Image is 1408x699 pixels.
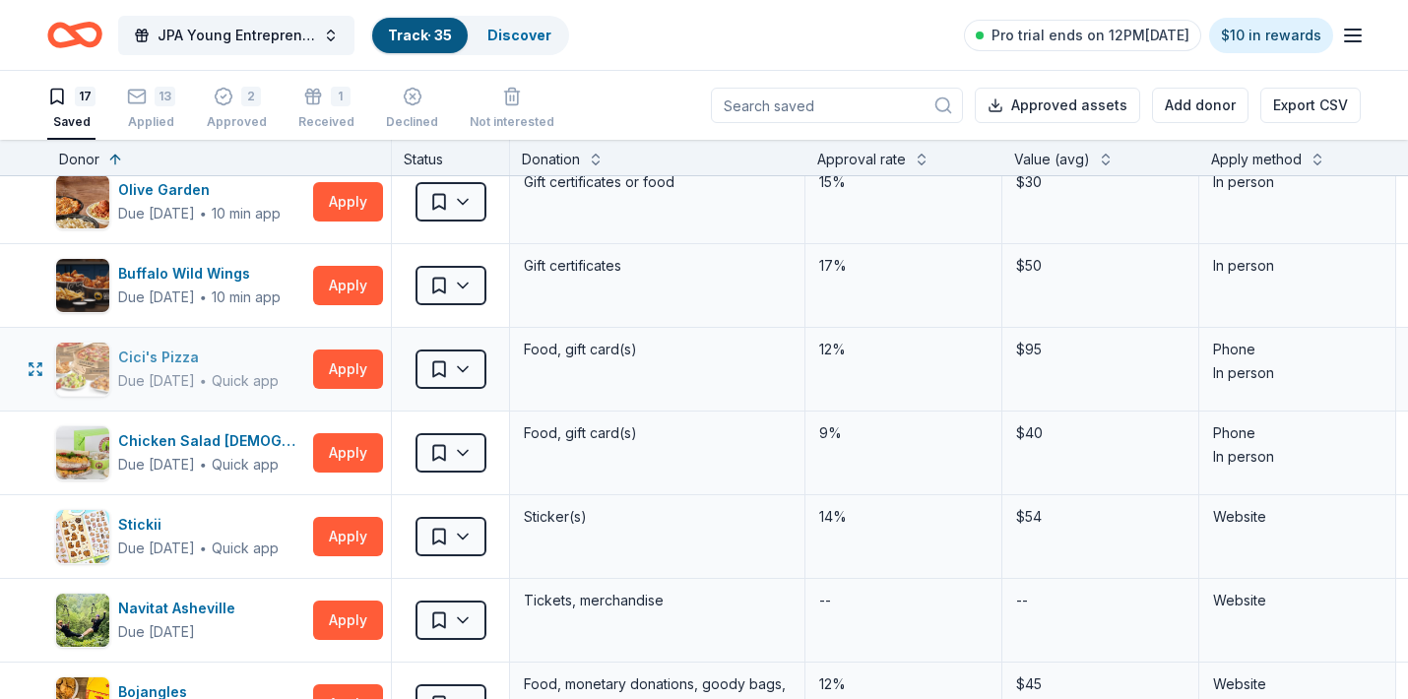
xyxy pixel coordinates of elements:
[56,343,109,396] img: Image for Cici's Pizza
[1014,503,1186,531] div: $54
[1260,88,1361,123] button: Export CSV
[817,587,833,614] div: --
[522,503,793,531] div: Sticker(s)
[817,148,906,171] div: Approval rate
[817,168,990,196] div: 15%
[118,620,195,644] div: Due [DATE]
[386,79,438,140] button: Declined
[313,182,383,222] button: Apply
[47,12,102,58] a: Home
[817,670,990,698] div: 12%
[313,433,383,473] button: Apply
[207,114,267,130] div: Approved
[298,79,354,140] button: 1Received
[1211,148,1302,171] div: Apply method
[313,266,383,305] button: Apply
[817,252,990,280] div: 17%
[1213,254,1381,278] div: In person
[1152,88,1248,123] button: Add donor
[964,20,1201,51] a: Pro trial ends on 12PM[DATE]
[487,27,551,43] a: Discover
[127,79,175,140] button: 13Applied
[118,597,243,620] div: Navitat Asheville
[817,503,990,531] div: 14%
[1014,587,1030,614] div: --
[313,601,383,640] button: Apply
[212,287,281,307] div: 10 min app
[118,286,195,309] div: Due [DATE]
[118,537,195,560] div: Due [DATE]
[313,349,383,389] button: Apply
[47,114,96,130] div: Saved
[522,148,580,171] div: Donation
[118,178,281,202] div: Olive Garden
[56,510,109,563] img: Image for Stickii
[470,114,554,130] div: Not interested
[1213,338,1381,361] div: Phone
[56,175,109,228] img: Image for Olive Garden
[212,539,279,558] div: Quick app
[55,425,305,480] button: Image for Chicken Salad ChickChicken Salad [DEMOGRAPHIC_DATA]Due [DATE]∙Quick app
[56,426,109,479] img: Image for Chicken Salad Chick
[370,16,569,55] button: Track· 35Discover
[199,205,208,222] span: ∙
[522,168,793,196] div: Gift certificates or food
[75,87,96,106] div: 17
[241,87,261,106] div: 2
[118,453,195,477] div: Due [DATE]
[1213,170,1381,194] div: In person
[1213,445,1381,469] div: In person
[522,252,793,280] div: Gift certificates
[522,419,793,447] div: Food, gift card(s)
[392,140,510,175] div: Status
[118,429,305,453] div: Chicken Salad [DEMOGRAPHIC_DATA]
[158,24,315,47] span: JPA Young Entrepreneur’s Christmas Market
[118,346,279,369] div: Cici's Pizza
[975,88,1140,123] button: Approved assets
[1014,252,1186,280] div: $50
[118,16,354,55] button: JPA Young Entrepreneur’s Christmas Market
[1014,148,1090,171] div: Value (avg)
[388,27,452,43] a: Track· 35
[817,419,990,447] div: 9%
[1014,336,1186,363] div: $95
[386,114,438,130] div: Declined
[1014,670,1186,698] div: $45
[212,371,279,391] div: Quick app
[1209,18,1333,53] a: $10 in rewards
[55,593,305,648] button: Image for Navitat AshevilleNavitat AshevilleDue [DATE]
[522,587,793,614] div: Tickets, merchandise
[199,456,208,473] span: ∙
[118,202,195,225] div: Due [DATE]
[1213,505,1381,529] div: Website
[118,262,281,286] div: Buffalo Wild Wings
[711,88,963,123] input: Search saved
[817,336,990,363] div: 12%
[199,372,208,389] span: ∙
[212,455,279,475] div: Quick app
[1213,672,1381,696] div: Website
[1213,361,1381,385] div: In person
[331,87,351,106] div: 1
[1014,168,1186,196] div: $30
[127,114,175,130] div: Applied
[1213,421,1381,445] div: Phone
[212,204,281,223] div: 10 min app
[470,79,554,140] button: Not interested
[55,174,305,229] button: Image for Olive GardenOlive GardenDue [DATE]∙10 min app
[59,148,99,171] div: Donor
[298,114,354,130] div: Received
[199,540,208,556] span: ∙
[55,509,305,564] button: Image for StickiiStickiiDue [DATE]∙Quick app
[118,513,279,537] div: Stickii
[313,517,383,556] button: Apply
[56,259,109,312] img: Image for Buffalo Wild Wings
[56,594,109,647] img: Image for Navitat Asheville
[118,369,195,393] div: Due [DATE]
[207,79,267,140] button: 2Approved
[55,342,305,397] button: Image for Cici's PizzaCici's PizzaDue [DATE]∙Quick app
[1213,589,1381,612] div: Website
[55,258,305,313] button: Image for Buffalo Wild WingsBuffalo Wild WingsDue [DATE]∙10 min app
[992,24,1189,47] span: Pro trial ends on 12PM[DATE]
[155,87,175,106] div: 13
